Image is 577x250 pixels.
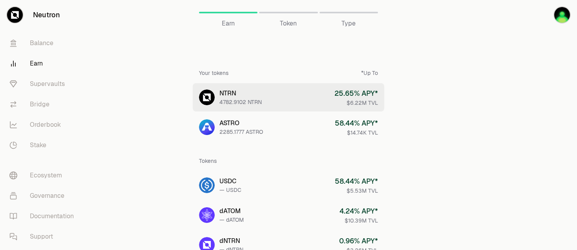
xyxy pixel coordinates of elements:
div: dNTRN [219,236,243,246]
a: Support [3,226,85,247]
a: ASTROASTRO2285.1777 ASTRO58.44% APY*$14.74K TVL [193,113,384,141]
a: Supervaults [3,74,85,94]
a: Earn [3,53,85,74]
img: NeurtonL [554,7,570,23]
a: Documentation [3,206,85,226]
div: $10.39M TVL [340,217,378,224]
div: $5.53M TVL [335,187,378,195]
a: Bridge [3,94,85,115]
span: Token [280,19,297,28]
img: ASTRO [199,119,215,135]
span: Type [341,19,356,28]
div: 4.24 % APY* [340,206,378,217]
div: NTRN [219,89,262,98]
div: — USDC [219,186,241,194]
div: dATOM [219,206,244,216]
div: 58.44 % APY* [335,118,378,129]
a: Ecosystem [3,165,85,186]
a: Orderbook [3,115,85,135]
div: — dATOM [219,216,244,224]
div: 58.44 % APY* [335,176,378,187]
img: USDC [199,177,215,193]
div: 4782.9102 NTRN [219,98,262,106]
div: USDC [219,177,241,186]
div: $14.74K TVL [335,129,378,137]
img: NTRN [199,89,215,105]
a: NTRNNTRN4782.9102 NTRN25.65% APY*$6.22M TVL [193,83,384,111]
a: Governance [3,186,85,206]
div: 2285.1777 ASTRO [219,128,263,136]
div: 0.96 % APY* [339,235,378,246]
span: Earn [222,19,235,28]
img: dATOM [199,207,215,223]
div: $6.22M TVL [334,99,378,107]
div: ASTRO [219,119,263,128]
div: *Up To [361,69,378,77]
a: USDCUSDC— USDC58.44% APY*$5.53M TVL [193,171,384,199]
a: Stake [3,135,85,155]
a: Balance [3,33,85,53]
a: dATOMdATOM— dATOM4.24% APY*$10.39M TVL [193,201,384,229]
div: Your tokens [199,69,228,77]
a: Earn [199,3,257,22]
div: Tokens [199,157,217,165]
div: 25.65 % APY* [334,88,378,99]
